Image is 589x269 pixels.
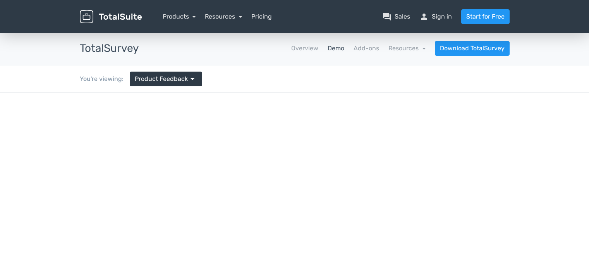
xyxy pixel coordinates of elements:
a: Resources [205,13,242,20]
a: question_answerSales [382,12,410,21]
a: Products [163,13,196,20]
a: Product Feedback arrow_drop_down [130,72,202,86]
a: Download TotalSurvey [435,41,510,56]
span: person [419,12,429,21]
span: Product Feedback [135,74,188,84]
span: arrow_drop_down [188,74,197,84]
a: Demo [328,44,344,53]
span: question_answer [382,12,392,21]
img: TotalSuite for WordPress [80,10,142,24]
a: Add-ons [354,44,379,53]
a: Overview [291,44,318,53]
div: You're viewing: [80,74,130,84]
a: Pricing [251,12,272,21]
a: personSign in [419,12,452,21]
h3: TotalSurvey [80,43,139,55]
a: Resources [388,45,426,52]
a: Start for Free [461,9,510,24]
